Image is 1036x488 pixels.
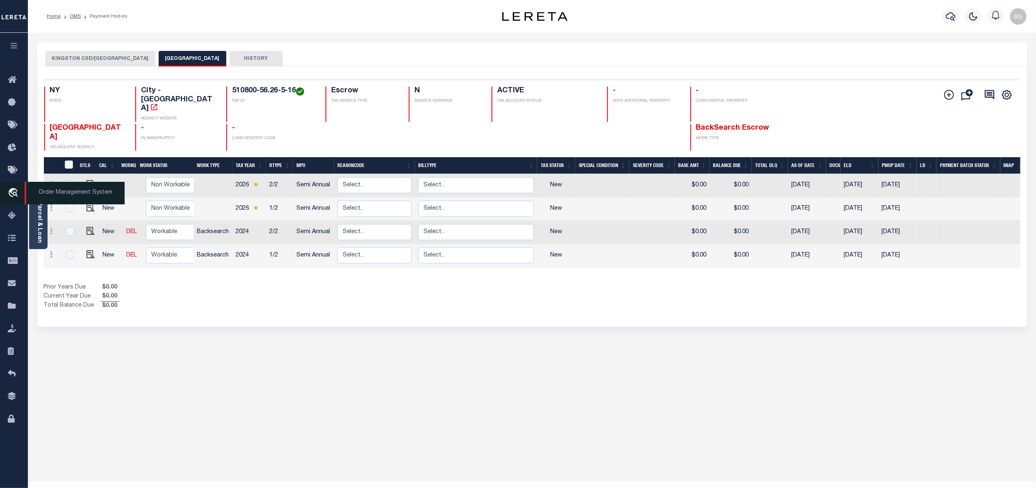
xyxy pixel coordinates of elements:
[710,157,752,174] th: Balance Due: activate to sort column ascending
[194,244,232,268] td: Backsearch
[788,244,826,268] td: [DATE]
[537,244,575,268] td: New
[253,182,259,187] img: Star.svg
[47,14,61,19] a: Home
[118,157,137,174] th: WorkQ
[50,87,125,96] h4: NY
[334,157,415,174] th: ReasonCode: activate to sort column ascending
[141,124,144,132] span: -
[232,98,316,104] p: TAX ID
[415,157,537,174] th: BillType: activate to sort column ascending
[502,12,568,21] img: logo-dark.svg
[50,124,121,141] span: [GEOGRAPHIC_DATA]
[414,87,482,96] h4: N
[50,98,125,104] p: STATE
[70,14,81,19] a: OMS
[232,244,266,268] td: 2024
[44,283,101,292] td: Prior Years Due
[696,135,772,142] p: WORK TYPE
[629,157,675,174] th: Severity Code: activate to sort column ascending
[99,221,123,244] td: New
[696,124,770,132] span: BackSearch Escrow
[8,188,21,199] i: travel_explore
[675,197,710,221] td: $0.00
[840,244,879,268] td: [DATE]
[331,87,398,96] h4: Escrow
[826,157,840,174] th: Docs
[788,197,826,221] td: [DATE]
[266,221,293,244] td: 2/2
[840,174,879,197] td: [DATE]
[1000,157,1026,174] th: SNAP: activate to sort column ascending
[293,221,334,244] td: Semi Annual
[59,157,77,174] th: &nbsp;
[232,197,266,221] td: 2026
[840,197,879,221] td: [DATE]
[101,292,119,301] span: $0.00
[101,283,119,292] span: $0.00
[675,221,710,244] td: $0.00
[266,157,293,174] th: RType: activate to sort column ascending
[710,197,752,221] td: $0.00
[44,292,101,301] td: Current Year Due
[266,197,293,221] td: 1/2
[788,221,826,244] td: [DATE]
[936,157,1000,174] th: Payment Batch Status: activate to sort column ascending
[101,302,119,311] span: $0.00
[44,301,101,310] td: Total Balance Due
[1010,8,1027,25] img: svg+xml;base64,PHN2ZyB4bWxucz0iaHR0cDovL3d3dy53My5vcmcvMjAwMC9zdmciIHBvaW50ZXItZXZlbnRzPSJub25lIi...
[497,87,597,96] h4: ACTIVE
[575,157,629,174] th: Special Condition: activate to sort column ascending
[232,87,316,96] h4: 510800-56.26-5-16
[840,157,879,174] th: ELD: activate to sort column ascending
[696,87,699,94] span: -
[99,174,123,197] td: New
[879,221,917,244] td: [DATE]
[710,244,752,268] td: $0.00
[232,221,266,244] td: 2024
[253,205,259,211] img: Star.svg
[293,244,334,268] td: Semi Annual
[159,51,226,66] button: [GEOGRAPHIC_DATA]
[879,174,917,197] td: [DATE]
[141,135,216,142] p: IN BANKRUPTCY
[44,157,60,174] th: &nbsp;&nbsp;&nbsp;&nbsp;&nbsp;&nbsp;&nbsp;&nbsp;&nbsp;&nbsp;
[81,13,128,20] li: Payment History
[710,221,752,244] td: $0.00
[126,252,137,258] a: DEL
[232,174,266,197] td: 2026
[840,221,879,244] td: [DATE]
[36,202,42,243] a: Parcel & Loan
[194,157,232,174] th: Work Type
[752,157,788,174] th: Total DLQ: activate to sort column ascending
[497,98,597,104] p: TAX ACCOUNT STATUS
[137,157,194,174] th: Work Status
[99,244,123,268] td: New
[879,197,917,221] td: [DATE]
[126,229,137,235] a: DEL
[917,157,936,174] th: LD: activate to sort column ascending
[293,197,334,221] td: Semi Annual
[537,174,575,197] td: New
[293,174,334,197] td: Semi Annual
[675,174,710,197] td: $0.00
[537,157,575,174] th: Tax Status: activate to sort column ascending
[96,157,118,174] th: CAL: activate to sort column ascending
[537,197,575,221] td: New
[25,182,125,204] span: Order Management System
[331,98,398,104] p: TAX SERVICE TYPE
[613,98,680,104] p: WITH ADDITIONAL PROPERTY
[537,221,575,244] td: New
[675,244,710,268] td: $0.00
[232,124,235,132] span: -
[879,244,917,268] td: [DATE]
[141,87,216,113] h4: City - [GEOGRAPHIC_DATA]
[50,144,125,151] p: DELINQUENT AGENCY
[46,51,155,66] button: KINGSTON CSD/[GEOGRAPHIC_DATA]
[675,157,710,174] th: Base Amt: activate to sort column ascending
[613,87,616,94] span: -
[710,174,752,197] td: $0.00
[879,157,917,174] th: PWOP Date: activate to sort column ascending
[141,116,216,122] p: AGENCY WEBSITE
[266,174,293,197] td: 2/2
